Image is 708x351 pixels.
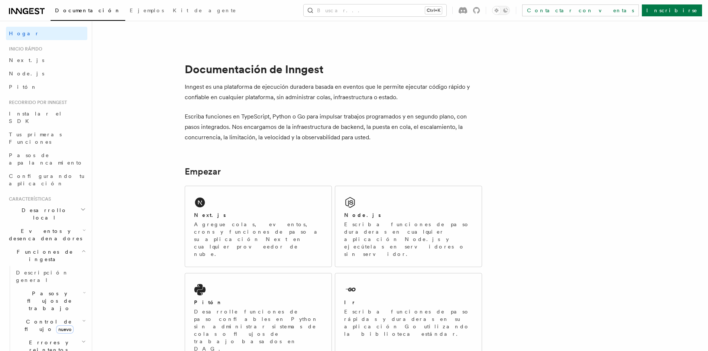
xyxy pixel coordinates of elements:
[9,173,84,186] font: Configurando tu aplicación
[335,186,482,267] a: Node.jsEscriba funciones de paso duraderas en cualquier aplicación Node.js y ejecútelas en servid...
[9,100,67,105] font: Recorrido por Inngest
[27,290,72,311] font: Pasos y flujos de trabajo
[194,221,323,257] font: Agregue colas, eventos, crons y funciones de paso a su aplicación Next en cualquier proveedor de ...
[185,113,467,141] font: Escriba funciones en TypeScript, Python o Go para impulsar trabajos programados y en segundo plan...
[22,207,67,221] font: Desarrollo local
[9,131,62,145] font: Tus primeras Funciones
[6,204,87,224] button: Desarrollo local
[6,149,87,169] a: Pasos de apalancamiento
[6,67,87,80] a: Node.js
[9,111,62,124] font: Instalar el SDK
[6,128,87,149] a: Tus primeras Funciones
[185,166,221,177] a: Empezar
[9,57,44,63] font: Next.js
[6,245,87,266] button: Funciones de ingesta
[9,196,51,202] font: Características
[13,287,87,315] button: Pasos y flujos de trabajo
[9,46,42,52] font: Inicio rápido
[6,27,87,40] a: Hogar
[17,249,73,262] font: Funciones de ingesta
[194,299,223,305] font: Pitón
[9,71,44,77] font: Node.js
[344,309,470,337] font: Escriba funciones de paso rápidas y duraderas en su aplicación Go utilizando la biblioteca estándar.
[185,186,332,267] a: Next.jsAgregue colas, eventos, crons y funciones de paso a su aplicación Next en cualquier provee...
[9,84,37,90] font: Pitón
[185,62,323,76] font: Documentación de Inngest
[6,53,87,67] a: Next.js
[6,80,87,94] a: Pitón
[58,327,71,332] font: nuevo
[25,319,72,332] font: Control de flujo
[344,212,381,218] font: Node.js
[9,30,39,36] font: Hogar
[344,221,470,257] font: Escriba funciones de paso duraderas en cualquier aplicación Node.js y ejecútelas en servidores o ...
[185,83,470,101] font: Inngest es una plataforma de ejecución duradera basada en eventos que le permite ejecutar código ...
[13,315,87,336] button: Control de flujonuevo
[16,270,69,283] font: Descripción general
[344,299,356,305] font: Ir
[194,212,226,218] font: Next.js
[13,266,87,287] a: Descripción general
[9,228,82,241] font: Eventos y desencadenadores
[6,107,87,128] a: Instalar el SDK
[6,224,87,245] button: Eventos y desencadenadores
[9,152,83,166] font: Pasos de apalancamiento
[6,169,87,190] a: Configurando tu aplicación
